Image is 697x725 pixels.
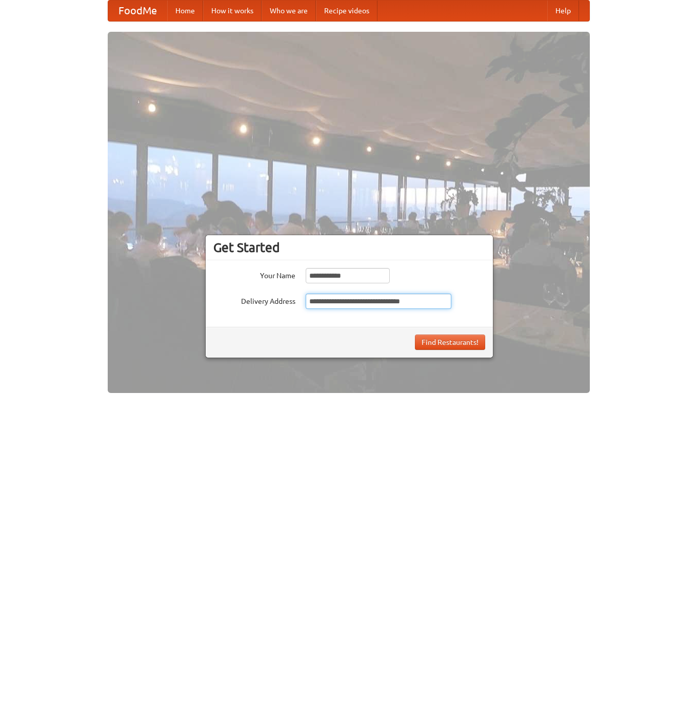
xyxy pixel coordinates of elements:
a: Help [547,1,579,21]
button: Find Restaurants! [415,335,485,350]
h3: Get Started [213,240,485,255]
a: How it works [203,1,262,21]
label: Your Name [213,268,295,281]
a: FoodMe [108,1,167,21]
label: Delivery Address [213,294,295,306]
a: Home [167,1,203,21]
a: Who we are [262,1,316,21]
a: Recipe videos [316,1,377,21]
